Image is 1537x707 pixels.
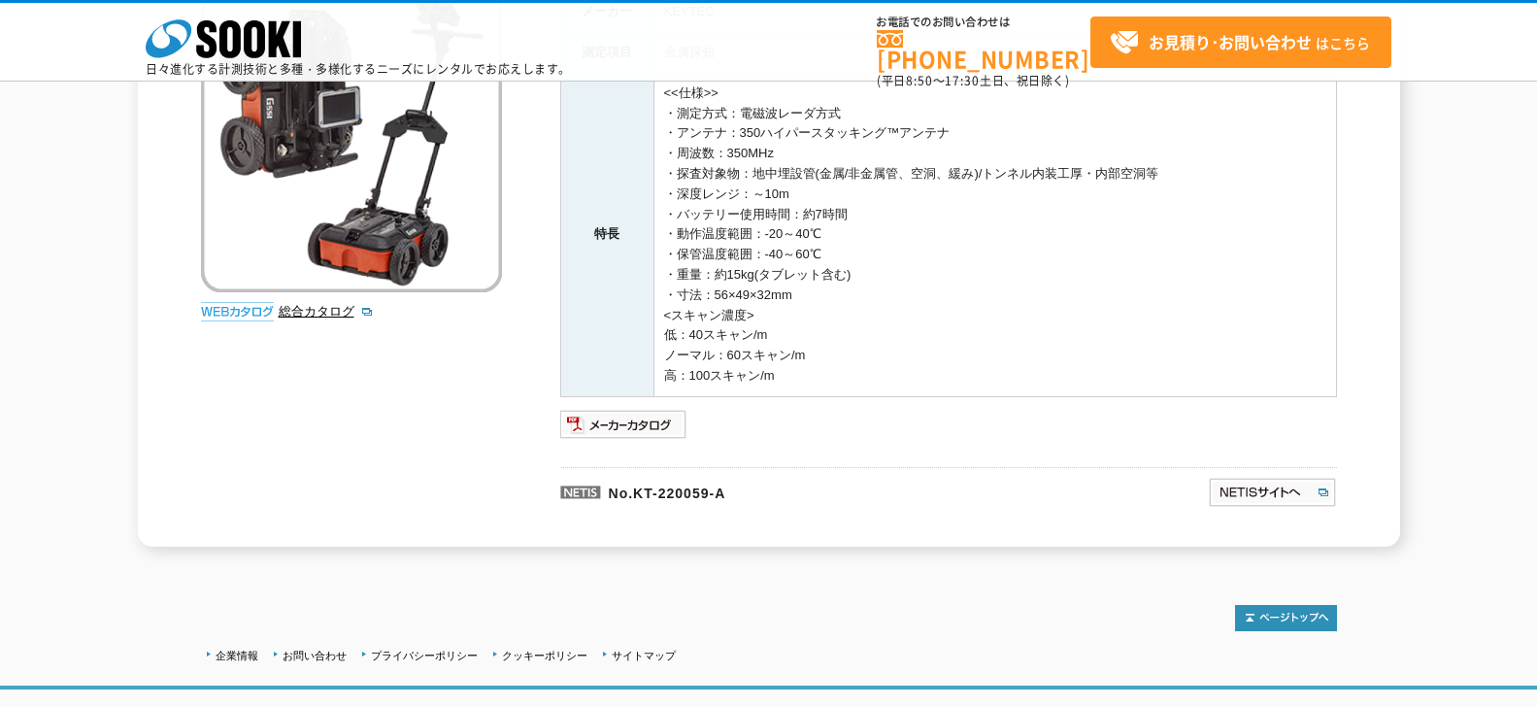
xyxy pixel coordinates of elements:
img: webカタログ [201,302,274,321]
th: 特長 [560,73,653,396]
a: 総合カタログ [279,304,374,319]
span: 17:30 [945,72,980,89]
span: お電話でのお問い合わせは [877,17,1090,28]
p: 日々進化する計測技術と多種・多様化するニーズにレンタルでお応えします。 [146,63,571,75]
p: No.KT-220059-A [560,467,1020,514]
a: [PHONE_NUMBER] [877,30,1090,70]
a: サイトマップ [612,650,676,661]
td: <<仕様>> ・測定方式：電磁波レーダ方式 ・アンテナ：350ハイパースタッキング™アンテナ ・周波数：350MHz ・探査対象物：地中埋設管(金属/非金属管、空洞、緩み)/トンネル内装工厚・内... [653,73,1336,396]
span: 8:50 [906,72,933,89]
a: お問い合わせ [283,650,347,661]
a: クッキーポリシー [502,650,587,661]
a: 企業情報 [216,650,258,661]
span: はこちら [1110,28,1370,57]
img: NETISサイトへ [1208,477,1337,508]
a: メーカーカタログ [560,421,687,436]
strong: お見積り･お問い合わせ [1149,30,1312,53]
a: プライバシーポリシー [371,650,478,661]
img: メーカーカタログ [560,409,687,440]
a: お見積り･お問い合わせはこちら [1090,17,1391,68]
img: トップページへ [1235,605,1337,631]
span: (平日 ～ 土日、祝日除く) [877,72,1069,89]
